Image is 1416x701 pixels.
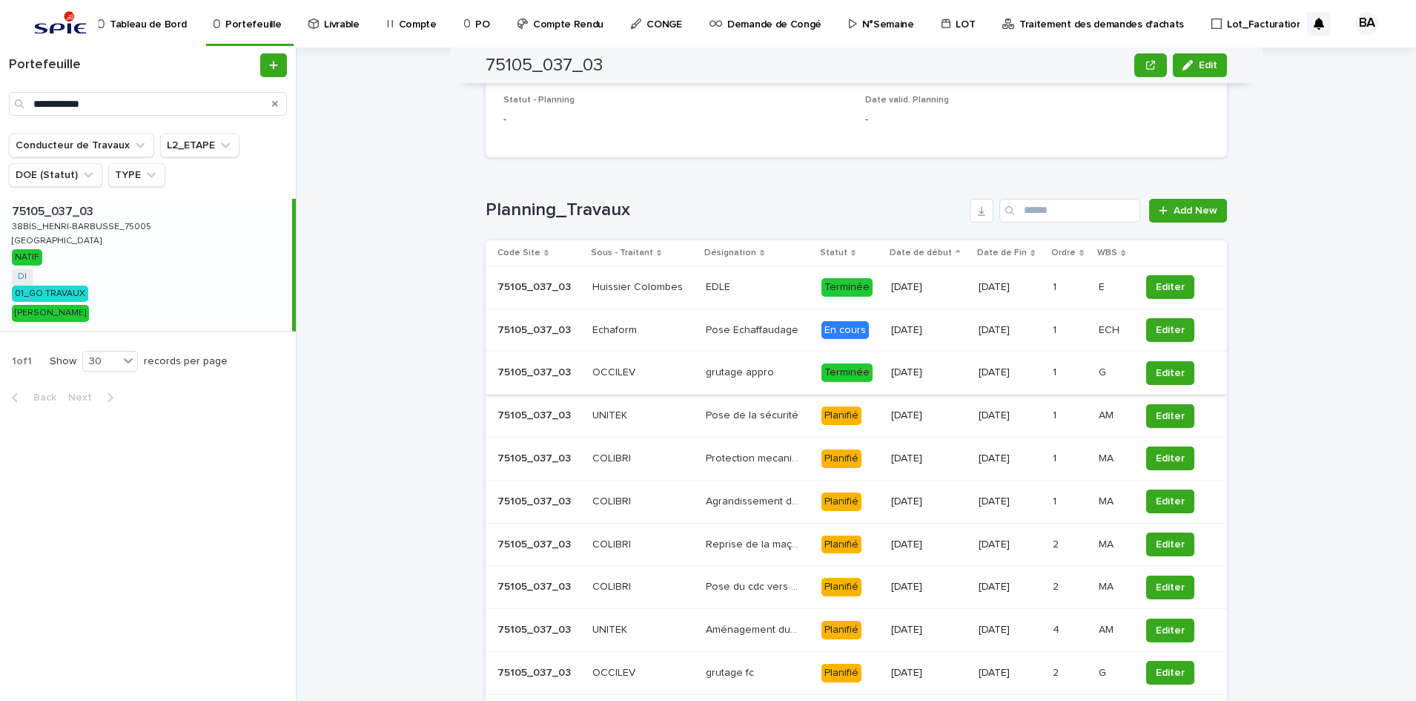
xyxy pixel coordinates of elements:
[497,536,574,551] p: 75105_037_03
[503,112,847,128] p: -
[30,9,91,39] img: svstPd6MQfCT1uX1QGkG
[1146,619,1194,642] button: Editer
[144,355,228,368] p: records per page
[108,163,165,187] button: TYPE
[1053,363,1059,379] p: 1
[9,163,102,187] button: DOE (Statut)
[486,438,1227,481] tr: 75105_037_0375105_037_03 COLIBRICOLIBRI Protection mecaniques des conduits amiantés sous SS4Prote...
[1146,404,1194,428] button: Editer
[1173,53,1227,77] button: Edit
[977,245,1027,261] p: Date de Fin
[1199,60,1217,70] span: Edit
[9,92,287,116] input: Search
[1099,278,1108,294] p: E
[706,536,801,551] p: Reprise de la maçonnerie des cheminées d'acceuil
[68,392,101,403] span: Next
[1053,493,1059,508] p: 1
[820,245,847,261] p: Statut
[979,324,1041,337] p: [DATE]
[497,407,574,422] p: 75105_037_03
[1099,321,1122,337] p: ECH
[1053,321,1059,337] p: 1
[706,664,757,679] p: grutage fc
[486,200,964,221] h1: Planning_Travaux
[891,667,967,679] p: [DATE]
[891,496,967,508] p: [DATE]
[50,355,76,368] p: Show
[497,664,574,679] p: 75105_037_03
[592,450,634,465] p: COLIBRI
[1099,493,1116,508] p: MA
[821,578,861,596] div: Planifié
[891,366,967,379] p: [DATE]
[497,278,574,294] p: 75105_037_03
[160,134,239,157] button: L2_ETAPE
[486,652,1227,695] tr: 75105_037_0375105_037_03 OCCILEVOCCILEV grutage fcgrutage fc Planifié[DATE][DATE]22 GG Editer
[979,539,1041,551] p: [DATE]
[486,609,1227,652] tr: 75105_037_0375105_037_03 UNITEKUNITEK Aménagement du site + préparation des structures d'accueil ...
[12,202,96,219] p: 75105_037_03
[821,493,861,511] div: Planifié
[1156,494,1185,509] span: Editer
[486,266,1227,309] tr: 75105_037_0375105_037_03 Huissier ColombesHuissier Colombes EDLEEDLE Terminée[DATE][DATE]11 EE Ed...
[486,352,1227,395] tr: 75105_037_0375105_037_03 OCCILEVOCCILEV grutage approgrutage appro Terminée[DATE][DATE]11 GG Editer
[1053,621,1062,636] p: 4
[706,278,733,294] p: EDLE
[24,392,56,403] span: Back
[821,321,869,340] div: En cours
[821,407,861,425] div: Planifié
[1053,407,1059,422] p: 1
[1146,275,1194,299] button: Editer
[1156,623,1185,638] span: Editer
[592,407,630,422] p: UNITEK
[891,452,967,465] p: [DATE]
[497,578,574,593] p: 75105_037_03
[83,354,119,369] div: 30
[497,493,574,508] p: 75105_037_03
[979,409,1041,422] p: [DATE]
[497,621,574,636] p: 75105_037_03
[1174,205,1217,216] span: Add New
[706,450,801,465] p: Protection mecaniques des conduits amiantés sous SS4
[979,624,1041,636] p: [DATE]
[1156,409,1185,424] span: Editer
[12,219,154,232] p: 38BIS_HENRI-BARBUSSE_75005
[592,536,634,551] p: COLIBRI
[1156,323,1185,338] span: Editer
[12,233,105,246] p: [GEOGRAPHIC_DATA]
[821,363,873,382] div: Terminée
[1053,536,1062,551] p: 2
[1097,245,1117,261] p: WBS
[486,523,1227,566] tr: 75105_037_0375105_037_03 COLIBRICOLIBRI Reprise de la maçonnerie des cheminées d'acceuilReprise d...
[503,96,575,105] span: Statut - Planning
[18,271,27,282] a: DI
[1146,576,1194,599] button: Editer
[592,363,638,379] p: OCCILEV
[891,539,967,551] p: [DATE]
[1146,318,1194,342] button: Editer
[1053,578,1062,593] p: 2
[592,278,686,294] p: Huissier Colombes
[979,581,1041,593] p: [DATE]
[1099,536,1116,551] p: MA
[497,245,540,261] p: Code Site
[999,199,1140,223] div: Search
[486,309,1227,352] tr: 75105_037_0375105_037_03 EchaformEchaform Pose EchaffaudagePose Echaffaudage En cours[DATE][DATE]...
[1156,451,1185,466] span: Editer
[706,493,801,508] p: Agrandissement du trou d'homme + remplacement des velux (accès à la toiture + cheminement)
[1149,199,1227,223] a: Add New
[891,281,967,294] p: [DATE]
[12,249,42,266] div: NATIF
[1156,537,1185,552] span: Editer
[706,363,777,379] p: grutage appro
[1099,407,1116,422] p: AM
[1053,278,1059,294] p: 1
[821,621,861,639] div: Planifié
[706,407,801,422] p: Pose de la sécurité
[706,578,801,593] p: Pose du cdc vers descente + réalisation des percement + Pose de la fausse goutière
[592,664,638,679] p: OCCILEV
[979,496,1041,508] p: [DATE]
[891,409,967,422] p: [DATE]
[9,134,154,157] button: Conducteur de Travaux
